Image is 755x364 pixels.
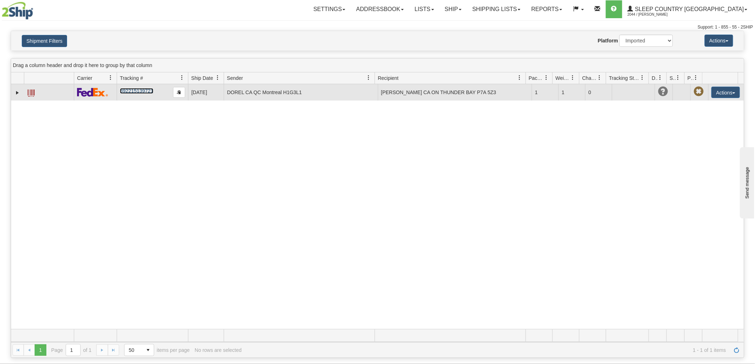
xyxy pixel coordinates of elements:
td: [PERSON_NAME] CA ON THUNDER BAY P7A 5Z3 [378,84,532,101]
button: Shipment Filters [22,35,67,47]
a: Reports [526,0,568,18]
td: DOREL CA QC Montreal H1G3L1 [224,84,378,101]
label: Platform [598,37,618,44]
td: [DATE] [188,84,224,101]
span: 50 [129,347,138,354]
span: Weight [556,75,571,82]
input: Page 1 [66,344,80,356]
a: Settings [308,0,351,18]
span: Carrier [77,75,92,82]
a: Ship Date filter column settings [212,72,224,84]
span: 1 - 1 of 1 items [247,347,726,353]
a: Charge filter column settings [594,72,606,84]
span: Delivery Status [652,75,658,82]
span: Page sizes drop down [124,344,154,356]
span: Unknown [658,87,668,97]
span: Ship Date [191,75,213,82]
a: Lists [409,0,439,18]
td: 1 [532,84,558,101]
a: 392215139721 [120,88,153,94]
span: Pickup Not Assigned [694,87,704,97]
a: Tracking # filter column settings [176,72,188,84]
a: Addressbook [351,0,409,18]
a: Sleep Country [GEOGRAPHIC_DATA] 2044 / [PERSON_NAME] [622,0,753,18]
a: Shipping lists [467,0,526,18]
span: Page of 1 [51,344,92,356]
a: Weight filter column settings [567,72,579,84]
td: 0 [585,84,612,101]
img: logo2044.jpg [2,2,33,20]
a: Carrier filter column settings [105,72,117,84]
a: Sender filter column settings [363,72,375,84]
img: 2 - FedEx Express® [77,88,108,97]
a: Delivery Status filter column settings [654,72,667,84]
span: select [142,344,154,356]
span: Shipment Issues [670,75,676,82]
button: Actions [711,87,740,98]
button: Copy to clipboard [173,87,185,98]
a: Shipment Issues filter column settings [672,72,684,84]
a: Tracking Status filter column settings [637,72,649,84]
span: Recipient [378,75,399,82]
span: Pickup Status [688,75,694,82]
span: Sleep Country [GEOGRAPHIC_DATA] [633,6,744,12]
button: Actions [705,35,733,47]
a: Packages filter column settings [540,72,552,84]
span: Tracking Status [609,75,640,82]
a: Recipient filter column settings [513,72,526,84]
span: Packages [529,75,544,82]
span: Sender [227,75,243,82]
a: Expand [14,89,21,96]
span: 2044 / [PERSON_NAME] [628,11,681,18]
div: Support: 1 - 855 - 55 - 2SHIP [2,24,753,30]
span: Page 1 [35,344,46,356]
span: Tracking # [120,75,143,82]
a: Ship [440,0,467,18]
a: Pickup Status filter column settings [690,72,702,84]
a: Refresh [731,344,743,356]
span: Charge [582,75,597,82]
a: Label [27,86,35,98]
div: Send message [5,6,66,11]
iframe: chat widget [739,145,754,218]
div: No rows are selected [195,347,242,353]
td: 1 [558,84,585,101]
span: items per page [124,344,190,356]
div: grid grouping header [11,58,744,72]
